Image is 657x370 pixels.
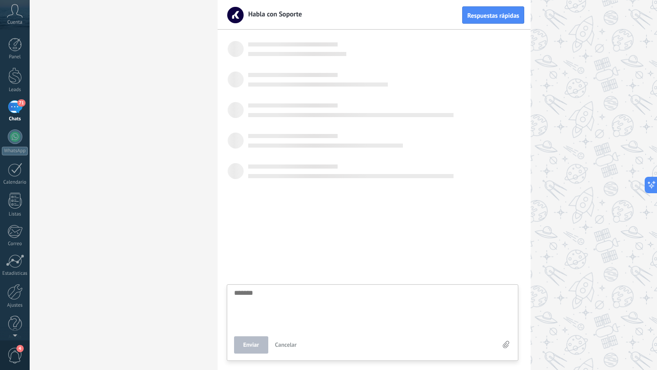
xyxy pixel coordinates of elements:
[2,116,28,122] div: Chats
[271,336,301,354] button: Cancelar
[17,99,25,107] span: 71
[2,303,28,308] div: Ajustes
[2,180,28,185] div: Calendario
[2,271,28,277] div: Estadísticas
[275,341,297,349] span: Cancelar
[2,241,28,247] div: Correo
[7,20,22,26] span: Cuenta
[2,147,28,155] div: WhatsApp
[243,342,259,348] span: Enviar
[462,6,524,24] button: Respuestas rápidas
[2,54,28,60] div: Panel
[16,345,24,352] span: 4
[2,211,28,217] div: Listas
[234,336,268,354] button: Enviar
[2,87,28,93] div: Leads
[243,10,302,19] span: Habla con Soporte
[467,12,519,19] span: Respuestas rápidas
